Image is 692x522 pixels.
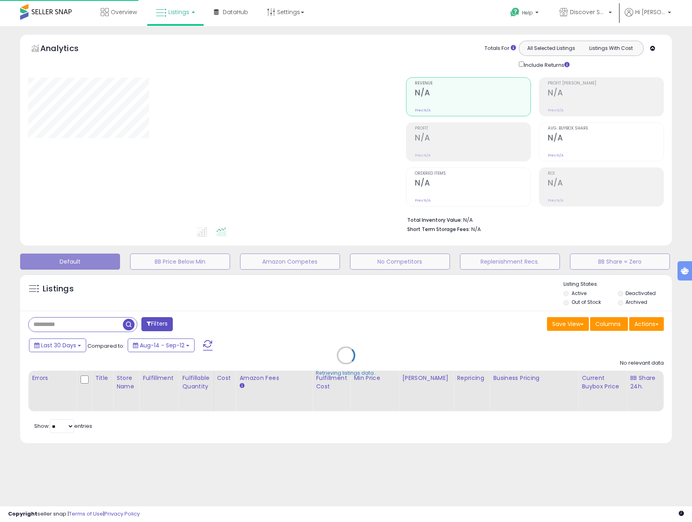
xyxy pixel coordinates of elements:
[40,43,94,56] h5: Analytics
[510,7,520,17] i: Get Help
[471,225,481,233] span: N/A
[548,133,663,144] h2: N/A
[522,9,533,16] span: Help
[581,43,641,54] button: Listings With Cost
[415,88,530,99] h2: N/A
[570,254,670,270] button: BB Share = Zero
[415,81,530,86] span: Revenue
[548,153,564,158] small: Prev: N/A
[485,45,516,52] div: Totals For
[350,254,450,270] button: No Competitors
[521,43,581,54] button: All Selected Listings
[415,133,530,144] h2: N/A
[460,254,560,270] button: Replenishment Recs.
[548,178,663,189] h2: N/A
[415,171,530,176] span: Ordered Items
[548,198,564,203] small: Prev: N/A
[168,8,189,16] span: Listings
[223,8,248,16] span: DataHub
[407,215,658,224] li: N/A
[570,8,606,16] span: Discover Savings
[407,226,470,233] b: Short Term Storage Fees:
[415,108,431,113] small: Prev: N/A
[240,254,340,270] button: Amazon Competes
[625,8,671,26] a: Hi [PERSON_NAME]
[548,81,663,86] span: Profit [PERSON_NAME]
[111,8,137,16] span: Overview
[548,88,663,99] h2: N/A
[548,126,663,131] span: Avg. Buybox Share
[548,171,663,176] span: ROI
[415,126,530,131] span: Profit
[130,254,230,270] button: BB Price Below Min
[635,8,665,16] span: Hi [PERSON_NAME]
[504,1,547,26] a: Help
[415,198,431,203] small: Prev: N/A
[548,108,564,113] small: Prev: N/A
[316,369,376,377] div: Retrieving listings data..
[415,153,431,158] small: Prev: N/A
[415,178,530,189] h2: N/A
[407,217,462,223] b: Total Inventory Value:
[20,254,120,270] button: Default
[513,60,579,69] div: Include Returns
